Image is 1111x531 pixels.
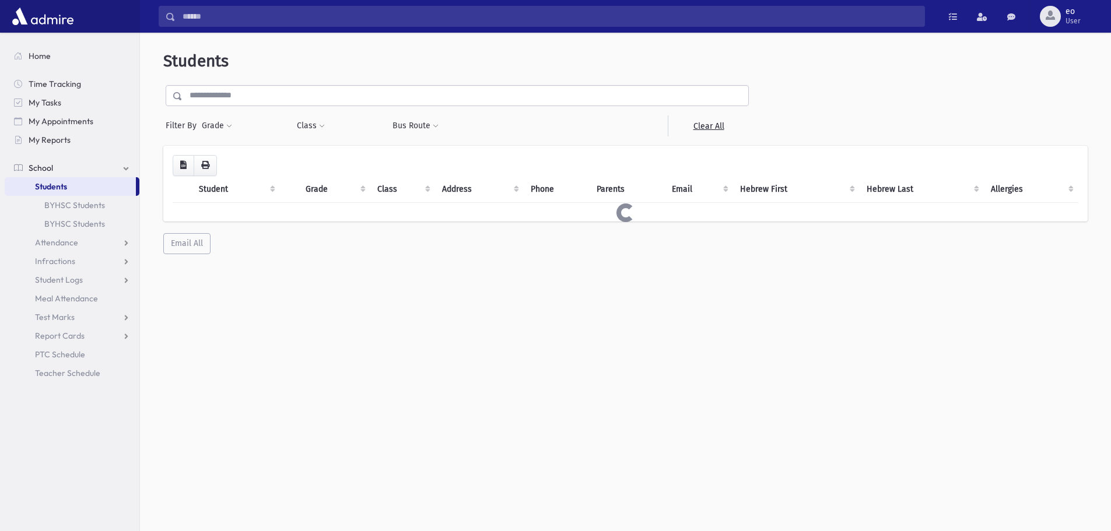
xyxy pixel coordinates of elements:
[166,119,201,132] span: Filter By
[35,312,75,322] span: Test Marks
[35,293,98,304] span: Meal Attendance
[35,237,78,248] span: Attendance
[299,176,370,203] th: Grade
[860,176,984,203] th: Hebrew Last
[5,93,139,112] a: My Tasks
[35,349,85,360] span: PTC Schedule
[435,176,524,203] th: Address
[35,330,85,341] span: Report Cards
[296,115,325,136] button: Class
[5,196,139,214] a: BYHSC Students
[176,6,924,27] input: Search
[29,79,81,89] span: Time Tracking
[29,116,93,126] span: My Appointments
[665,176,733,203] th: Email
[29,97,61,108] span: My Tasks
[5,75,139,93] a: Time Tracking
[5,177,136,196] a: Students
[5,159,139,177] a: School
[590,176,665,203] th: Parents
[984,176,1078,203] th: Allergies
[5,308,139,326] a: Test Marks
[35,368,100,378] span: Teacher Schedule
[5,131,139,149] a: My Reports
[35,181,67,192] span: Students
[5,214,139,233] a: BYHSC Students
[201,115,233,136] button: Grade
[5,345,139,364] a: PTC Schedule
[1066,7,1081,16] span: eo
[5,112,139,131] a: My Appointments
[370,176,436,203] th: Class
[668,115,749,136] a: Clear All
[35,275,83,285] span: Student Logs
[5,252,139,270] a: Infractions
[173,155,194,176] button: CSV
[192,176,280,203] th: Student
[5,289,139,308] a: Meal Attendance
[9,5,76,28] img: AdmirePro
[5,326,139,345] a: Report Cards
[392,115,439,136] button: Bus Route
[5,233,139,252] a: Attendance
[29,51,51,61] span: Home
[5,270,139,289] a: Student Logs
[733,176,859,203] th: Hebrew First
[163,233,211,254] button: Email All
[1066,16,1081,26] span: User
[5,364,139,382] a: Teacher Schedule
[5,47,139,65] a: Home
[163,51,229,71] span: Students
[194,155,217,176] button: Print
[29,135,71,145] span: My Reports
[524,176,590,203] th: Phone
[29,163,53,173] span: School
[35,256,75,266] span: Infractions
